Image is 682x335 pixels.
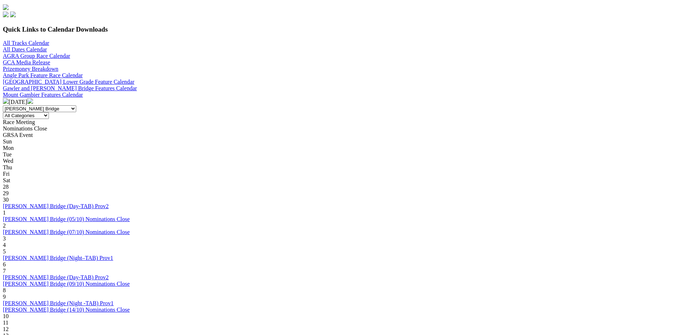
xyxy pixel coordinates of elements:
[3,98,679,105] div: [DATE]
[3,164,679,171] div: Thu
[3,171,679,177] div: Fri
[3,287,6,293] span: 8
[3,255,113,261] a: [PERSON_NAME] Bridge (Night–TAB) Prov1
[3,203,109,209] a: [PERSON_NAME] Bridge (Day-TAB) Prov2
[3,274,109,280] a: [PERSON_NAME] Bridge (Day-TAB) Prov2
[3,248,6,254] span: 5
[3,125,679,132] div: Nominations Close
[3,72,83,78] a: Angle Park Feature Race Calendar
[3,210,6,216] span: 1
[3,326,9,332] span: 12
[3,261,6,267] span: 6
[3,119,679,125] div: Race Meeting
[3,242,6,248] span: 4
[3,98,9,104] img: chevron-left-pager-white.svg
[3,281,130,287] a: [PERSON_NAME] Bridge (09/10) Nominations Close
[3,92,83,98] a: Mount Gambier Features Calendar
[3,222,6,229] span: 2
[3,145,679,151] div: Mon
[3,197,9,203] span: 30
[3,307,130,313] a: [PERSON_NAME] Bridge (14/10) Nominations Close
[3,158,679,164] div: Wed
[3,12,9,17] img: facebook.svg
[3,132,679,138] div: GRSA Event
[27,98,33,104] img: chevron-right-pager-white.svg
[3,268,6,274] span: 7
[3,85,137,91] a: Gawler and [PERSON_NAME] Bridge Features Calendar
[3,320,8,326] span: 11
[3,40,49,46] a: All Tracks Calendar
[3,26,679,33] h3: Quick Links to Calendar Downloads
[3,177,679,184] div: Sat
[3,294,6,300] span: 9
[3,313,9,319] span: 10
[3,138,679,145] div: Sun
[3,59,50,65] a: GCA Media Release
[3,300,114,306] a: [PERSON_NAME] Bridge (Night -TAB) Prov1
[3,229,130,235] a: [PERSON_NAME] Bridge (07/10) Nominations Close
[3,53,70,59] a: AGRA Group Race Calendar
[3,151,679,158] div: Tue
[3,79,134,85] a: [GEOGRAPHIC_DATA] Lower Grade Feature Calendar
[3,184,9,190] span: 28
[3,216,130,222] a: [PERSON_NAME] Bridge (05/10) Nominations Close
[3,190,9,196] span: 29
[3,66,58,72] a: Prizemoney Breakdown
[10,12,16,17] img: twitter.svg
[3,4,9,10] img: logo-grsa-white.png
[3,46,47,52] a: All Dates Calendar
[3,235,6,242] span: 3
